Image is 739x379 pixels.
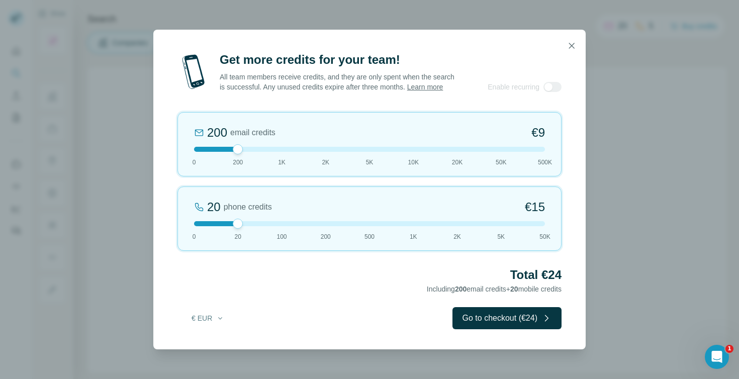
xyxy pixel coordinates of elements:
[321,232,331,241] span: 200
[207,125,227,141] div: 200
[276,232,287,241] span: 100
[193,232,196,241] span: 0
[224,201,272,213] span: phone credits
[364,232,375,241] span: 500
[510,285,518,293] span: 20
[453,232,461,241] span: 2K
[407,83,443,91] a: Learn more
[525,199,545,215] span: €15
[538,158,552,167] span: 500K
[193,158,196,167] span: 0
[497,232,505,241] span: 5K
[408,158,419,167] span: 10K
[427,285,562,293] span: Including email credits + mobile credits
[177,52,210,92] img: mobile-phone
[207,199,221,215] div: 20
[278,158,286,167] span: 1K
[230,127,275,139] span: email credits
[725,345,733,353] span: 1
[539,232,550,241] span: 50K
[410,232,417,241] span: 1K
[235,232,241,241] span: 20
[455,285,467,293] span: 200
[322,158,329,167] span: 2K
[366,158,374,167] span: 5K
[220,72,455,92] p: All team members receive credits, and they are only spent when the search is successful. Any unus...
[488,82,539,92] span: Enable recurring
[233,158,243,167] span: 200
[452,158,463,167] span: 20K
[705,345,729,369] iframe: Intercom live chat
[531,125,545,141] span: €9
[177,267,562,283] h2: Total €24
[452,307,562,329] button: Go to checkout (€24)
[496,158,506,167] span: 50K
[184,309,231,327] button: € EUR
